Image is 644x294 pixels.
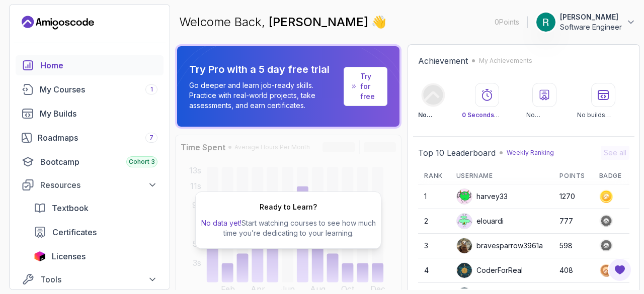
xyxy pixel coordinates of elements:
p: My Achievements [479,57,532,65]
img: default monster avatar [457,214,472,229]
img: default monster avatar [457,189,472,204]
p: 0 Points [495,17,519,27]
p: Try Pro with a 5 day free trial [189,62,340,76]
span: Certificates [52,226,97,238]
p: No certificates [526,111,563,119]
span: Licenses [52,250,86,262]
a: licenses [28,246,164,266]
p: Watched [462,111,512,119]
th: Points [553,168,593,184]
h2: Achievement [418,55,468,67]
img: jetbrains icon [34,251,46,261]
p: Start watching courses to see how much time you’re dedicating to your learning. [200,218,377,238]
td: 2 [418,209,450,234]
span: 👋 [371,14,386,30]
p: [PERSON_NAME] [560,12,622,22]
div: My Courses [40,83,157,95]
a: bootcamp [16,152,164,172]
div: Resources [40,179,157,191]
h2: Top 10 Leaderboard [418,147,496,159]
td: 3 [418,234,450,258]
a: Try for free [344,67,387,106]
div: CoderForReal [456,262,523,278]
span: Cohort 3 [129,158,155,166]
span: 1 [150,85,153,93]
a: roadmaps [16,128,164,148]
th: Username [450,168,554,184]
div: Roadmaps [38,132,157,144]
td: 1270 [553,184,593,209]
a: courses [16,79,164,100]
span: Textbook [52,202,89,214]
span: 0 Seconds [462,111,500,119]
img: user profile image [457,238,472,253]
a: certificates [28,222,164,242]
p: No builds completed [577,111,629,119]
img: user profile image [536,13,555,32]
div: Bootcamp [40,156,157,168]
div: elouardi [456,213,504,229]
p: Software Engineer [560,22,622,32]
span: No data yet! [201,219,242,227]
div: bravesparrow3961a [456,238,543,254]
th: Rank [418,168,450,184]
p: Welcome Back, [179,14,386,30]
a: Landing page [22,15,94,31]
span: [PERSON_NAME] [269,15,371,29]
div: harvey33 [456,188,508,205]
button: Open Feedback Button [608,258,632,282]
div: Home [40,59,157,71]
p: Go deeper and learn job-ready skills. Practice with real-world projects, take assessments, and ea... [189,80,340,111]
button: See all [601,146,629,160]
img: user profile image [457,263,472,278]
p: Weekly Ranking [507,149,554,157]
td: 598 [553,234,593,258]
a: builds [16,104,164,124]
h2: Ready to Learn? [260,202,317,212]
button: user profile image[PERSON_NAME]Software Engineer [536,12,636,32]
td: 408 [553,258,593,283]
td: 777 [553,209,593,234]
td: 1 [418,184,450,209]
button: Tools [16,270,164,288]
a: textbook [28,198,164,218]
button: Resources [16,176,164,194]
a: home [16,55,164,75]
a: Try for free [360,71,379,102]
p: No Badge :( [418,111,448,119]
th: Badge [593,168,629,184]
span: 7 [149,134,153,142]
td: 4 [418,258,450,283]
div: My Builds [40,108,157,120]
div: Tools [40,273,157,285]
